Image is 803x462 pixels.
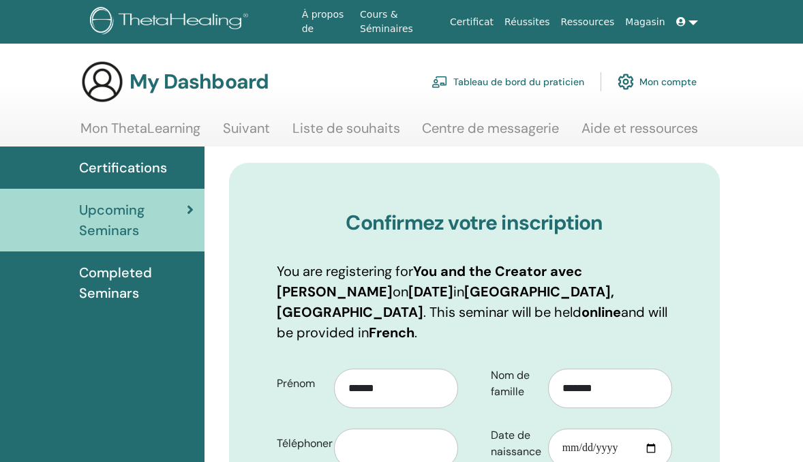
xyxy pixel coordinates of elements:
[277,211,672,235] h3: Confirmez votre inscription
[130,70,269,94] h3: My Dashboard
[80,60,124,104] img: generic-user-icon.jpg
[408,283,453,301] b: [DATE]
[499,10,555,35] a: Réussites
[444,10,499,35] a: Certificat
[79,262,194,303] span: Completed Seminars
[618,67,697,97] a: Mon compte
[620,10,670,35] a: Magasin
[79,200,187,241] span: Upcoming Seminars
[481,363,548,405] label: Nom de famille
[90,7,253,37] img: logo.png
[277,262,582,301] b: You and the Creator avec [PERSON_NAME]
[369,324,414,341] b: French
[618,70,634,93] img: cog.svg
[79,157,167,178] span: Certifications
[431,76,448,88] img: chalkboard-teacher.svg
[292,120,400,147] a: Liste de souhaits
[422,120,559,147] a: Centre de messagerie
[581,120,698,147] a: Aide et ressources
[431,67,584,97] a: Tableau de bord du praticien
[267,371,334,397] label: Prénom
[556,10,620,35] a: Ressources
[223,120,270,147] a: Suivant
[297,2,354,42] a: À propos de
[267,431,334,457] label: Téléphoner
[277,261,672,343] p: You are registering for on in . This seminar will be held and will be provided in .
[354,2,444,42] a: Cours & Séminaires
[80,120,200,147] a: Mon ThetaLearning
[581,303,621,321] b: online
